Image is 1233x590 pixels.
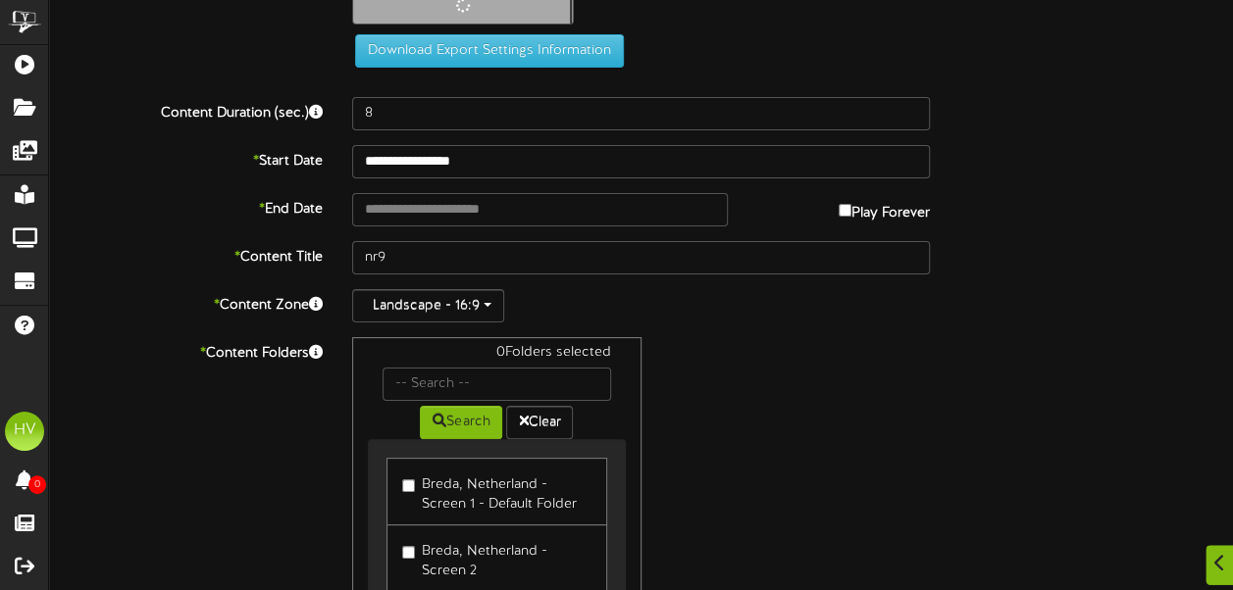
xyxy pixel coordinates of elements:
input: Breda, Netherland -Screen 2 [402,546,415,559]
input: Breda, Netherland - Screen 1 - Default Folder [402,479,415,492]
label: Start Date [34,145,337,172]
label: Content Folders [34,337,337,364]
button: Clear [506,406,573,439]
button: Search [420,406,502,439]
label: Content Zone [34,289,337,316]
span: 0 [28,475,46,494]
button: Landscape - 16:9 [352,289,504,322]
input: -- Search -- [383,368,610,401]
label: Content Title [34,241,337,268]
label: Play Forever [839,193,930,223]
label: Content Duration (sec.) [34,97,337,123]
input: Title of this Content [352,241,930,274]
label: Breda, Netherland -Screen 2 [402,535,591,581]
button: Download Export Settings Information [355,34,624,68]
div: 0 Folders selected [368,343,625,368]
a: Download Export Settings Information [345,43,624,58]
div: HV [5,412,44,451]
input: Play Forever [839,204,851,217]
label: End Date [34,193,337,220]
label: Breda, Netherland - Screen 1 - Default Folder [402,468,591,515]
